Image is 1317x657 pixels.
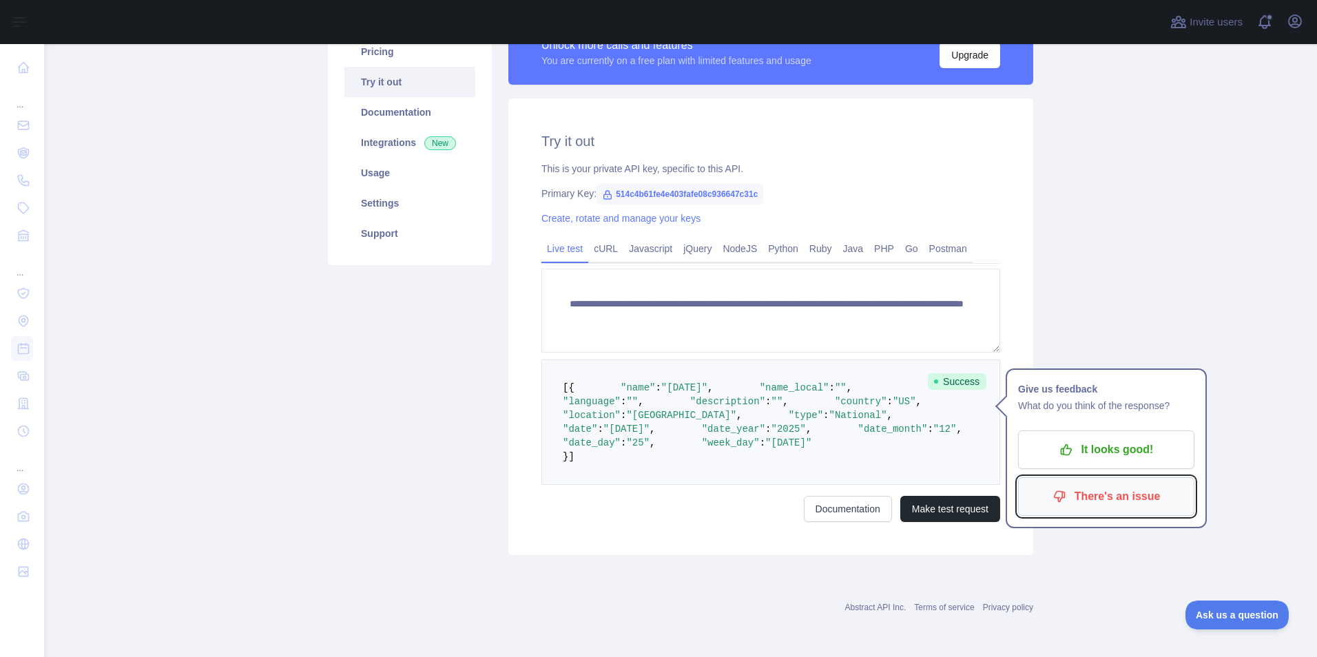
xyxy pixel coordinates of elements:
[782,396,788,407] span: ,
[563,451,568,462] span: }
[1018,477,1194,516] button: There's an issue
[623,238,678,260] a: Javascript
[344,188,475,218] a: Settings
[933,424,957,435] span: "12"
[568,382,574,393] span: {
[763,238,804,260] a: Python
[541,238,588,260] a: Live test
[344,97,475,127] a: Documentation
[1028,438,1184,461] p: It looks good!
[344,67,475,97] a: Try it out
[344,127,475,158] a: Integrations New
[887,396,893,407] span: :
[626,396,638,407] span: ""
[893,396,916,407] span: "US"
[563,437,621,448] span: "date_day"
[621,382,655,393] span: "name"
[690,396,765,407] span: "description"
[11,83,33,110] div: ...
[541,54,811,67] div: You are currently on a free plan with limited features and usage
[838,238,869,260] a: Java
[1028,485,1184,508] p: There's an issue
[760,437,765,448] span: :
[541,132,1000,151] h2: Try it out
[804,496,892,522] a: Documentation
[588,238,623,260] a: cURL
[771,424,806,435] span: "2025"
[563,396,621,407] span: "language"
[621,410,626,421] span: :
[916,396,922,407] span: ,
[887,410,893,421] span: ,
[927,424,933,435] span: :
[845,603,906,612] a: Abstract API Inc.
[928,373,986,390] span: Success
[835,396,887,407] span: "country"
[1168,11,1245,33] button: Invite users
[914,603,974,612] a: Terms of service
[541,213,701,224] a: Create, rotate and manage your keys
[1018,397,1194,414] p: What do you think of the response?
[541,162,1000,176] div: This is your private API key, specific to this API.
[956,424,962,435] span: ,
[661,382,707,393] span: "[DATE]"
[707,382,713,393] span: ,
[626,437,650,448] span: "25"
[11,446,33,474] div: ...
[1018,381,1194,397] h1: Give us feedback
[804,238,838,260] a: Ruby
[702,424,765,435] span: "date_year"
[983,603,1033,612] a: Privacy policy
[626,410,736,421] span: "[GEOGRAPHIC_DATA]"
[869,238,900,260] a: PHP
[1018,430,1194,469] button: It looks good!
[603,424,650,435] span: "[DATE]"
[829,410,887,421] span: "National"
[771,396,782,407] span: ""
[568,451,574,462] span: ]
[823,410,829,421] span: :
[900,496,1000,522] button: Make test request
[858,424,928,435] span: "date_month"
[1185,601,1289,629] iframe: Toggle Customer Support
[344,218,475,249] a: Support
[789,410,823,421] span: "type"
[541,37,811,54] div: Unlock more calls and features
[900,238,924,260] a: Go
[765,396,771,407] span: :
[344,36,475,67] a: Pricing
[597,424,603,435] span: :
[847,382,852,393] span: ,
[655,382,661,393] span: :
[563,410,621,421] span: "location"
[940,42,1000,68] button: Upgrade
[621,437,626,448] span: :
[638,396,643,407] span: ,
[541,187,1000,200] div: Primary Key:
[717,238,763,260] a: NodeJS
[563,424,597,435] span: "date"
[835,382,847,393] span: ""
[829,382,835,393] span: :
[650,437,655,448] span: ,
[924,238,973,260] a: Postman
[424,136,456,150] span: New
[678,238,717,260] a: jQuery
[563,382,568,393] span: [
[765,424,771,435] span: :
[621,396,626,407] span: :
[597,184,763,205] span: 514c4b61fe4e403fafe08c936647c31c
[702,437,760,448] span: "week_day"
[344,158,475,188] a: Usage
[650,424,655,435] span: ,
[736,410,742,421] span: ,
[760,382,829,393] span: "name_local"
[1190,14,1243,30] span: Invite users
[806,424,811,435] span: ,
[11,251,33,278] div: ...
[765,437,811,448] span: "[DATE]"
